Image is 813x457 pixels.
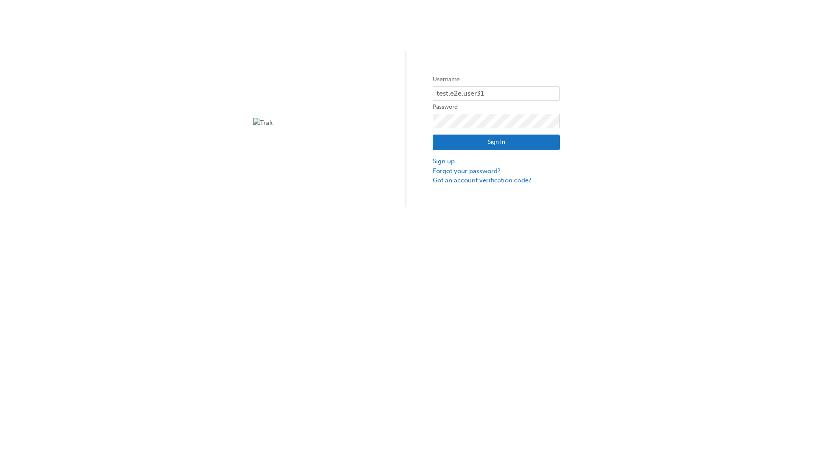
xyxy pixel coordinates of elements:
[433,176,560,185] a: Got an account verification code?
[433,166,560,176] a: Forgot your password?
[433,74,560,85] label: Username
[433,86,560,101] input: Username
[433,135,560,151] button: Sign In
[433,102,560,112] label: Password
[253,118,380,128] img: Trak
[433,157,560,166] a: Sign up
